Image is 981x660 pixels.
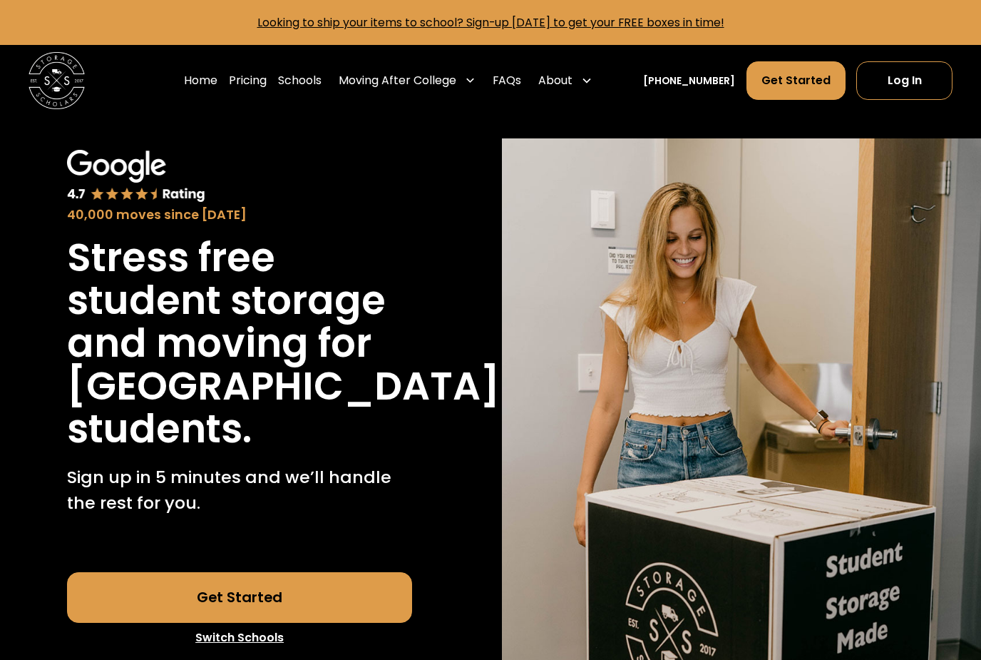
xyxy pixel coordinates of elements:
[538,72,572,89] div: About
[229,61,267,101] a: Pricing
[257,14,724,31] a: Looking to ship your items to school? Sign-up [DATE] to get your FREE boxes in time!
[184,61,217,101] a: Home
[493,61,521,101] a: FAQs
[67,150,205,203] img: Google 4.7 star rating
[333,61,482,101] div: Moving After College
[278,61,322,101] a: Schools
[856,61,952,100] a: Log In
[67,365,500,407] h1: [GEOGRAPHIC_DATA]
[67,407,252,450] h1: students.
[67,205,412,225] div: 40,000 moves since [DATE]
[643,73,735,88] a: [PHONE_NUMBER]
[67,623,412,653] a: Switch Schools
[67,236,412,365] h1: Stress free student storage and moving for
[67,464,412,515] p: Sign up in 5 minutes and we’ll handle the rest for you.
[67,572,412,623] a: Get Started
[29,52,85,108] img: Storage Scholars main logo
[533,61,598,101] div: About
[29,52,85,108] a: home
[339,72,456,89] div: Moving After College
[746,61,846,100] a: Get Started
